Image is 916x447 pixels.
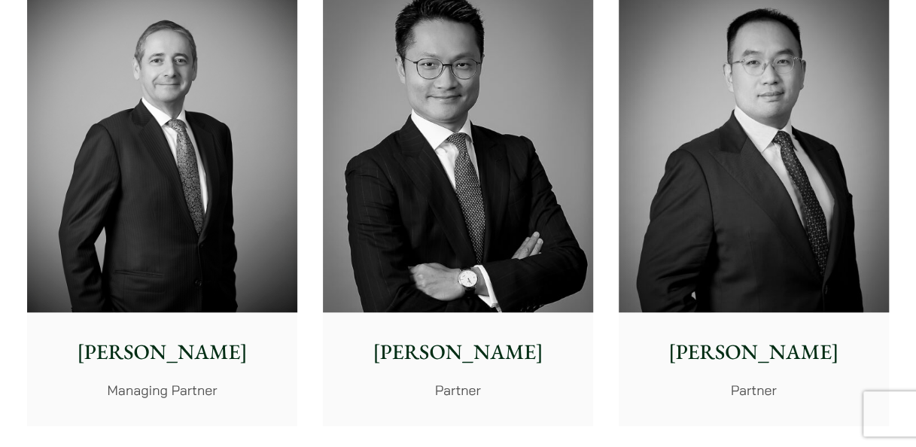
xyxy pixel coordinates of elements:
[631,380,877,400] p: Partner
[39,336,285,368] p: [PERSON_NAME]
[631,336,877,368] p: [PERSON_NAME]
[39,380,285,400] p: Managing Partner
[335,380,581,400] p: Partner
[335,336,581,368] p: [PERSON_NAME]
